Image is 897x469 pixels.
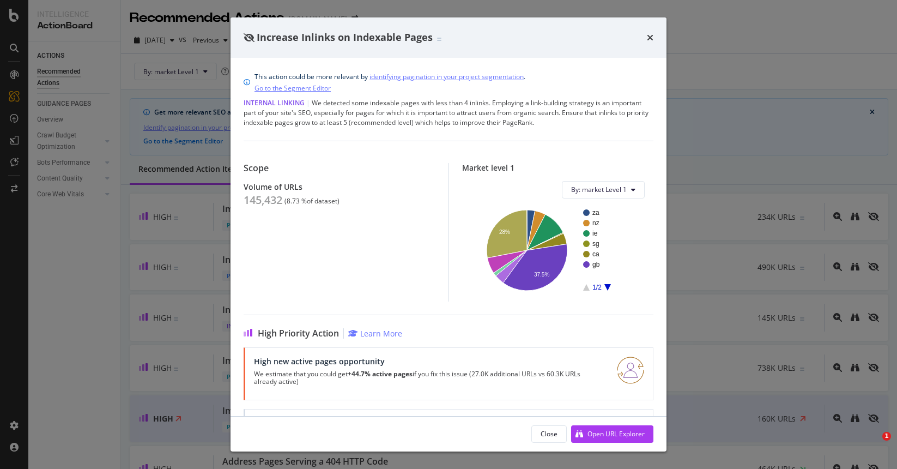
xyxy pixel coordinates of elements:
p: We estimate that you could get if you fix this issue (27.0K additional URLs vs 60.3K URLs already... [254,370,604,386]
div: Learn More [360,328,402,339]
img: Equal [437,38,441,41]
span: Increase Inlinks on Indexable Pages [257,31,433,44]
div: times [647,31,653,45]
span: By: market Level 1 [571,185,627,194]
button: Open URL Explorer [571,425,653,443]
div: This action could be more relevant by . [254,71,525,94]
a: Learn More [348,328,402,339]
div: info banner [244,71,653,94]
button: Close [531,425,567,443]
a: identifying pagination in your project segmentation [369,71,524,82]
span: Internal Linking [244,98,305,107]
div: High new active pages opportunity [254,357,604,366]
button: By: market Level 1 [562,181,645,199]
div: modal [231,17,666,452]
text: gb [592,261,600,268]
div: eye-slash [244,33,254,42]
div: Scope [244,163,435,173]
span: 1 [882,432,891,441]
span: High Priority Action [258,328,339,339]
svg: A chart. [471,207,641,293]
div: Volume of URLs [244,182,435,191]
div: ( 8.73 % of dataset ) [284,197,340,205]
text: 28% [499,229,510,235]
text: za [592,209,599,217]
div: Open URL Explorer [587,429,645,438]
div: Market level 1 [462,163,654,172]
text: 37.5% [534,271,549,277]
strong: +44.7% active pages [348,369,413,378]
a: Go to the Segment Editor [254,82,331,94]
img: RO06QsNG.png [617,357,644,384]
text: nz [592,219,599,227]
div: We detected some indexable pages with less than 4 inlinks. Employing a link-building strategy is ... [244,98,653,128]
text: 1/2 [592,284,602,291]
text: ca [592,250,599,258]
div: Close [541,429,557,438]
text: ie [592,230,598,237]
iframe: Intercom live chat [860,432,886,458]
span: | [306,98,310,107]
text: sg [592,240,599,248]
div: 145,432 [244,194,282,207]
